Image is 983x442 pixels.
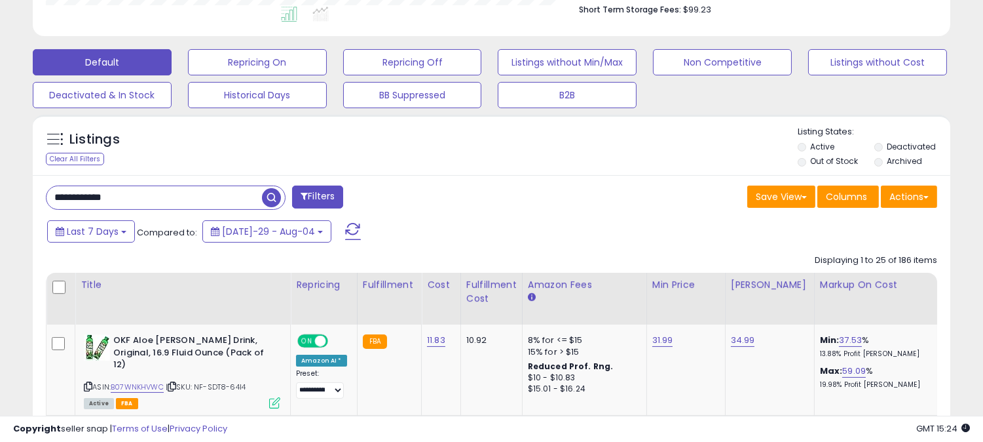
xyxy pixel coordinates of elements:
[528,278,641,292] div: Amazon Fees
[820,350,929,359] p: 13.88% Profit [PERSON_NAME]
[528,334,637,346] div: 8% for <= $15
[188,82,327,108] button: Historical Days
[13,423,227,435] div: seller snap | |
[427,334,445,347] a: 11.83
[820,278,933,292] div: Markup on Cost
[817,186,879,208] button: Columns
[731,278,809,292] div: [PERSON_NAME]
[69,131,120,149] h5: Listings
[137,226,197,239] span: Compared to:
[820,365,929,390] div: %
[683,3,711,16] span: $99.23
[820,334,840,346] b: Min:
[887,155,922,167] label: Archived
[47,220,135,243] button: Last 7 Days
[528,384,637,395] div: $15.01 - $16.24
[528,361,614,372] b: Reduced Prof. Rng.
[170,422,227,435] a: Privacy Policy
[814,273,938,325] th: The percentage added to the cost of goods (COGS) that forms the calculator for Min & Max prices.
[466,278,517,306] div: Fulfillment Cost
[112,422,168,435] a: Terms of Use
[67,225,119,238] span: Last 7 Days
[498,82,637,108] button: B2B
[528,346,637,358] div: 15% for > $15
[296,355,347,367] div: Amazon AI *
[363,278,416,292] div: Fulfillment
[222,225,315,238] span: [DATE]-29 - Aug-04
[498,49,637,75] button: Listings without Min/Max
[916,422,970,435] span: 2025-08-12 15:24 GMT
[363,334,387,349] small: FBA
[528,292,536,304] small: Amazon Fees.
[33,49,172,75] button: Default
[13,422,61,435] strong: Copyright
[296,369,347,399] div: Preset:
[826,190,867,203] span: Columns
[427,278,455,292] div: Cost
[116,398,138,409] span: FBA
[296,278,352,292] div: Repricing
[326,336,347,347] span: OFF
[202,220,331,243] button: [DATE]-29 - Aug-04
[33,82,172,108] button: Deactivated & In Stock
[579,4,681,15] b: Short Term Storage Fees:
[292,186,343,209] button: Filters
[111,382,164,393] a: B07WNKHVWC
[299,336,315,347] span: ON
[798,126,950,138] p: Listing States:
[652,278,720,292] div: Min Price
[731,334,755,347] a: 34.99
[113,334,272,374] b: OKF Aloe [PERSON_NAME] Drink, Original, 16.9 Fluid Ounce (Pack of 12)
[188,49,327,75] button: Repricing On
[820,380,929,390] p: 19.98% Profit [PERSON_NAME]
[343,82,482,108] button: BB Suppressed
[815,254,937,267] div: Displaying 1 to 25 of 186 items
[653,49,792,75] button: Non Competitive
[747,186,815,208] button: Save View
[881,186,937,208] button: Actions
[81,278,285,292] div: Title
[84,398,114,409] span: All listings currently available for purchase on Amazon
[652,334,673,347] a: 31.99
[46,153,104,165] div: Clear All Filters
[166,382,246,392] span: | SKU: NF-SDT8-64I4
[810,155,858,167] label: Out of Stock
[842,365,866,378] a: 59.09
[84,334,110,361] img: 51CVMvFj1PL._SL40_.jpg
[839,334,862,347] a: 37.53
[528,372,637,384] div: $10 - $10.83
[808,49,947,75] button: Listings without Cost
[820,365,843,377] b: Max:
[810,141,834,152] label: Active
[343,49,482,75] button: Repricing Off
[887,141,936,152] label: Deactivated
[820,334,929,359] div: %
[466,334,512,346] div: 10.92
